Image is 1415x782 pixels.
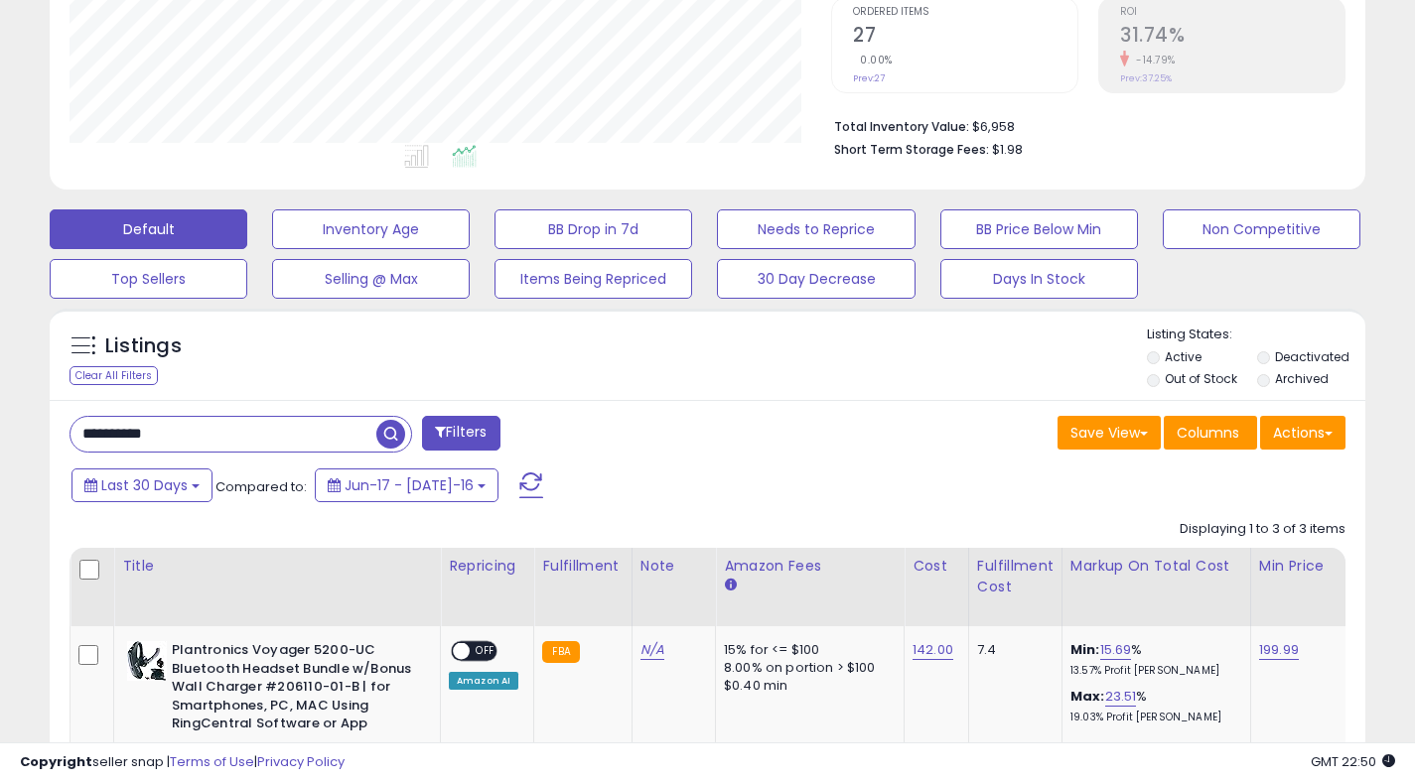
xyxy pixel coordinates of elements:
p: Listing States: [1147,326,1365,344]
span: Jun-17 - [DATE]-16 [345,475,474,495]
button: Filters [422,416,499,451]
div: % [1070,641,1235,678]
b: Short Term Storage Fees: [834,141,989,158]
span: Ordered Items [853,7,1077,18]
div: Note [640,556,707,577]
div: Clear All Filters [70,366,158,385]
span: Compared to: [215,477,307,496]
span: Last 30 Days [101,475,188,495]
span: Columns [1177,423,1239,443]
small: Prev: 27 [853,72,885,84]
b: Total Inventory Value: [834,118,969,135]
small: 0.00% [853,53,893,67]
a: N/A [640,640,664,660]
label: Active [1165,348,1202,365]
h2: 31.74% [1120,24,1344,51]
button: BB Price Below Min [940,209,1138,249]
label: Out of Stock [1165,370,1237,387]
small: Prev: 37.25% [1120,72,1172,84]
button: Last 30 Days [71,468,212,502]
a: 199.99 [1259,640,1299,660]
span: ROI [1120,7,1344,18]
a: 142.00 [913,640,953,660]
div: Cost [913,556,960,577]
p: 19.03% Profit [PERSON_NAME] [1070,711,1235,724]
img: 41aVyKc2twL._SL40_.jpg [127,641,167,681]
small: Amazon Fees. [724,577,736,594]
b: Plantronics Voyager 5200-UC Bluetooth Headset Bundle w/Bonus Wall Charger #206110-01-B | for Smar... [172,641,413,738]
button: Needs to Reprice [717,209,915,249]
a: 15.69 [1100,640,1132,660]
div: Title [122,556,432,577]
button: Inventory Age [272,209,470,249]
div: 7.4 [977,641,1047,659]
button: 30 Day Decrease [717,259,915,299]
button: Selling @ Max [272,259,470,299]
p: 13.57% Profit [PERSON_NAME] [1070,664,1235,678]
li: $6,958 [834,113,1331,137]
div: Repricing [449,556,525,577]
small: -14.79% [1129,53,1176,67]
button: Non Competitive [1163,209,1360,249]
div: $0.40 min [724,677,889,695]
div: Fulfillment Cost [977,556,1054,597]
div: Displaying 1 to 3 of 3 items [1180,520,1345,539]
div: seller snap | | [20,753,345,772]
span: OFF [470,643,501,660]
button: Actions [1260,416,1345,450]
b: Min: [1070,640,1100,659]
button: Save View [1058,416,1161,450]
div: Amazon AI [449,672,518,690]
div: Min Price [1259,556,1361,577]
div: 8.00% on portion > $100 [724,659,889,677]
button: Items Being Repriced [495,259,692,299]
small: FBA [542,641,579,663]
b: Max: [1070,687,1105,706]
div: Markup on Total Cost [1070,556,1242,577]
label: Deactivated [1275,348,1349,365]
button: Jun-17 - [DATE]-16 [315,468,498,502]
button: Default [50,209,247,249]
a: 23.51 [1105,687,1137,707]
a: Privacy Policy [257,752,345,771]
h5: Listings [105,332,182,360]
span: $1.98 [992,140,1023,159]
button: Columns [1164,416,1257,450]
div: Amazon Fees [724,556,896,577]
label: Archived [1275,370,1329,387]
th: The percentage added to the cost of goods (COGS) that forms the calculator for Min & Max prices. [1061,548,1250,626]
div: % [1070,688,1235,724]
a: Terms of Use [170,752,254,771]
strong: Copyright [20,752,92,771]
h2: 27 [853,24,1077,51]
button: Top Sellers [50,259,247,299]
span: 2025-08-16 22:50 GMT [1311,752,1395,771]
button: Days In Stock [940,259,1138,299]
button: BB Drop in 7d [495,209,692,249]
div: 15% for <= $100 [724,641,889,659]
div: Fulfillment [542,556,623,577]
